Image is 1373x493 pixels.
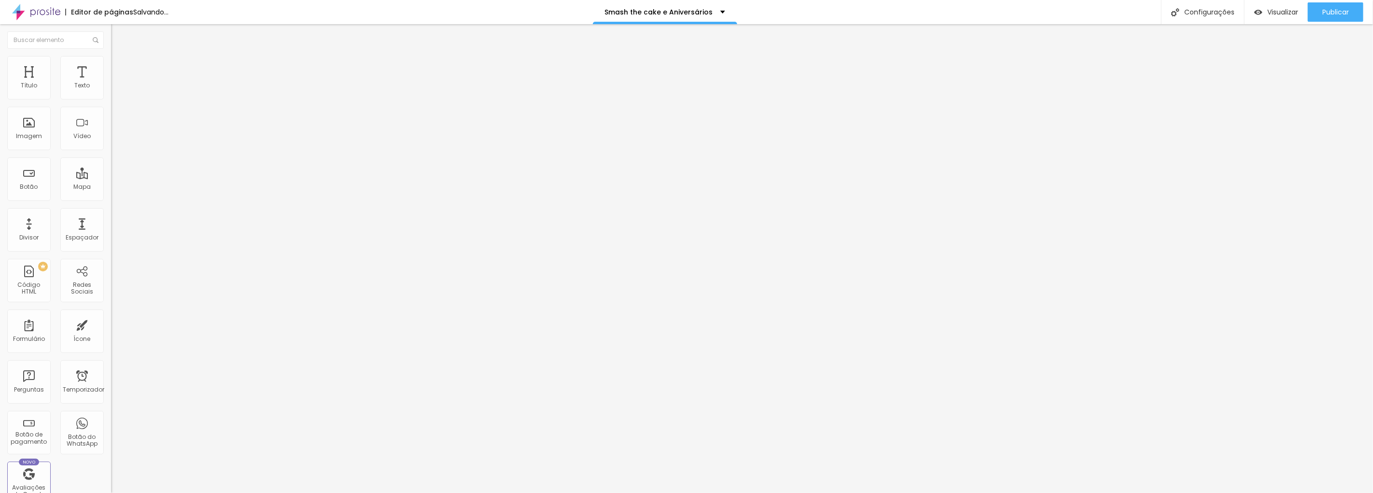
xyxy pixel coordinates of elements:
[7,31,104,49] input: Buscar elemento
[63,385,104,394] font: Temporizador
[93,37,98,43] img: Ícone
[71,7,133,17] font: Editor de páginas
[74,81,90,89] font: Texto
[605,7,713,17] font: Smash the cake e Aniversários
[14,385,44,394] font: Perguntas
[1171,8,1179,16] img: Ícone
[23,459,36,465] font: Novo
[1184,7,1234,17] font: Configurações
[13,335,45,343] font: Formulário
[11,430,47,445] font: Botão de pagamento
[73,132,91,140] font: Vídeo
[111,24,1373,493] iframe: Editor
[1267,7,1298,17] font: Visualizar
[133,9,168,15] div: Salvando...
[1254,8,1262,16] img: view-1.svg
[71,281,93,296] font: Redes Sociais
[16,132,42,140] font: Imagem
[1308,2,1363,22] button: Publicar
[74,335,91,343] font: Ícone
[18,281,41,296] font: Código HTML
[21,81,37,89] font: Título
[20,183,38,191] font: Botão
[73,183,91,191] font: Mapa
[1245,2,1308,22] button: Visualizar
[66,233,98,241] font: Espaçador
[1322,7,1349,17] font: Publicar
[67,433,98,448] font: Botão do WhatsApp
[19,233,39,241] font: Divisor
